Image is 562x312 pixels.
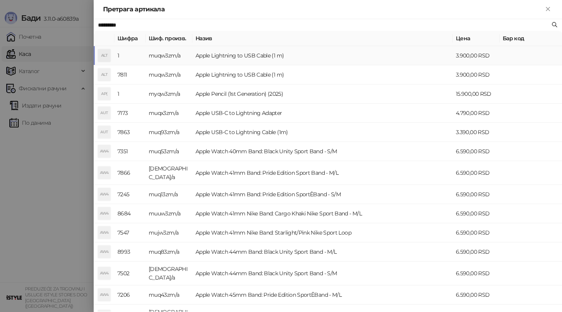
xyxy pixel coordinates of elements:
div: AW4 [98,267,110,280]
div: AUT [98,107,110,119]
td: muqx3zm/a [146,104,192,123]
td: 6.590,00 RSD [453,262,500,285]
td: mujw3zm/a [146,223,192,242]
td: 7811 [114,65,146,84]
td: muuw3zm/a [146,204,192,223]
td: Apple USB-C to Lightning Adapter [192,104,453,123]
div: ALT [98,49,110,62]
td: 7206 [114,285,146,305]
td: Apple Watch 45mm Band: Pride Edition SportÊBand - M/L [192,285,453,305]
td: myqw3zm/a [146,84,192,104]
td: [DEMOGRAPHIC_DATA]/a [146,161,192,185]
td: 15.900,00 RSD [453,84,500,104]
td: Apple Watch 41mm Band: Pride Edition SportÊBand - S/M [192,185,453,204]
div: AP( [98,88,110,100]
td: 1 [114,84,146,104]
td: Apple Watch 41mm Band: Pride Edition Sport Band - M/L [192,161,453,185]
td: 6.590,00 RSD [453,185,500,204]
td: 8684 [114,204,146,223]
td: 7173 [114,104,146,123]
div: AW4 [98,246,110,258]
td: 8993 [114,242,146,262]
td: Apple Watch 40mm Band: Black Unity Sport Band - S/M [192,142,453,161]
td: Apple Watch 41mm Nike Band: Cargo Khaki Nike Sport Band - M/L [192,204,453,223]
td: muq93zm/a [146,123,192,142]
td: [DEMOGRAPHIC_DATA]/a [146,262,192,285]
td: muqw3zm/a [146,46,192,65]
td: 6.590,00 RSD [453,223,500,242]
td: muqw3zm/a [146,65,192,84]
th: Шиф. произв. [146,31,192,46]
div: AW4 [98,289,110,301]
td: 6.590,00 RSD [453,242,500,262]
td: Apple Watch 44mm Band: Black Unity Sport Band - M/L [192,242,453,262]
td: 1 [114,46,146,65]
button: Close [543,5,553,14]
div: Претрага артикала [103,5,543,14]
td: 4.790,00 RSD [453,104,500,123]
td: 6.590,00 RSD [453,142,500,161]
td: muq13zm/a [146,185,192,204]
td: 7351 [114,142,146,161]
th: Бар код [500,31,562,46]
td: muq53zm/a [146,142,192,161]
td: 3.900,00 RSD [453,65,500,84]
td: 7863 [114,123,146,142]
td: 7866 [114,161,146,185]
td: Apple Watch 44mm Band: Black Unity Sport Band - S/M [192,262,453,285]
td: 3.390,00 RSD [453,123,500,142]
td: 6.590,00 RSD [453,204,500,223]
td: 3.900,00 RSD [453,46,500,65]
td: Apple USB-C to Lightning Cable (1m) [192,123,453,142]
div: AUT [98,126,110,138]
td: Apple Watch 41mm Nike Band: Starlight/Pink Nike Sport Loop [192,223,453,242]
div: AW4 [98,226,110,239]
div: AW4 [98,167,110,179]
td: Apple Lightning to USB Cable (1 m) [192,46,453,65]
td: 7502 [114,262,146,285]
div: AW4 [98,145,110,158]
th: Шифра [114,31,146,46]
th: Назив [192,31,453,46]
div: ALT [98,68,110,81]
div: AW4 [98,188,110,201]
td: 7547 [114,223,146,242]
td: 6.590,00 RSD [453,161,500,185]
td: Apple Pencil (1st Generation) (2025) [192,84,453,104]
td: Apple Lightning to USB Cable (1 m) [192,65,453,84]
td: muq83zm/a [146,242,192,262]
th: Цена [453,31,500,46]
td: 6.590,00 RSD [453,285,500,305]
div: AW4 [98,207,110,220]
td: 7245 [114,185,146,204]
td: muq43zm/a [146,285,192,305]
